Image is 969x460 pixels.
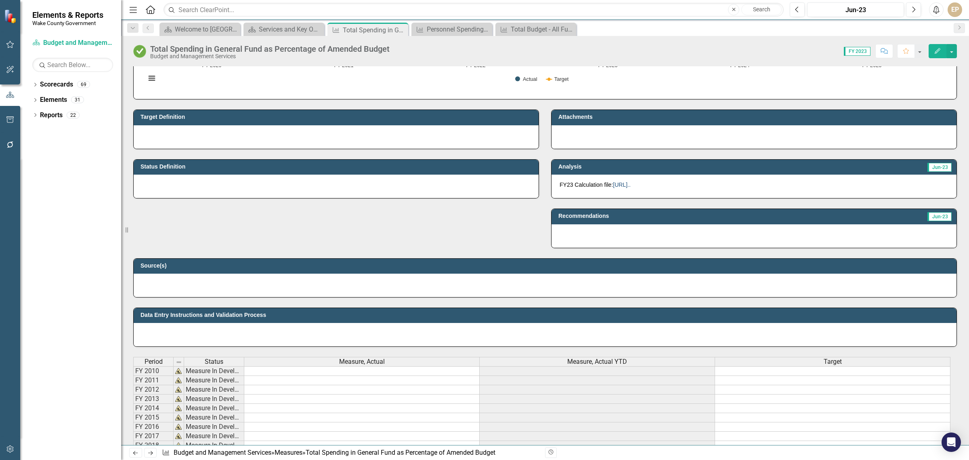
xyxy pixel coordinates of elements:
[306,449,495,456] div: Total Spending in General Fund as Percentage of Amended Budget
[133,376,174,385] td: FY 2011
[175,377,182,384] img: 5ueRvwX9uOkyGMKL2EAAAAASUVORK5CYII=
[184,422,244,432] td: Measure In Development
[511,24,574,34] div: Total Budget - All Funds
[175,368,182,374] img: 5ueRvwX9uOkyGMKL2EAAAAASUVORK5CYII=
[32,58,113,72] input: Search Below...
[150,53,390,59] div: Budget and Management Services
[133,422,174,432] td: FY 2016
[205,358,223,365] span: Status
[567,358,627,365] span: Measure, Actual YTD
[175,414,182,421] img: 5ueRvwX9uOkyGMKL2EAAAAASUVORK5CYII=
[133,404,174,413] td: FY 2014
[40,111,63,120] a: Reports
[184,413,244,422] td: Measure In Development
[427,24,490,34] div: Personnel Spending in General Fund as Percentage of Adopted Budget
[497,24,574,34] a: Total Budget - All Funds
[133,413,174,422] td: FY 2015
[558,213,822,219] h3: Recommendations
[184,395,244,404] td: Measure In Development
[613,181,631,188] a: [URL]..
[141,263,952,269] h3: Source(s)
[162,448,539,458] div: » »
[133,385,174,395] td: FY 2012
[184,404,244,413] td: Measure In Development
[413,24,490,34] a: Personnel Spending in General Fund as Percentage of Adopted Budget
[741,4,782,15] button: Search
[175,442,182,449] img: 5ueRvwX9uOkyGMKL2EAAAAASUVORK5CYII=
[844,47,870,56] span: FY 2023
[275,449,302,456] a: Measures
[77,81,90,88] div: 69
[32,10,103,20] span: Elements & Reports
[40,95,67,105] a: Elements
[133,395,174,404] td: FY 2013
[141,114,535,120] h3: Target Definition
[948,2,962,17] button: EP
[150,44,390,53] div: Total Spending in General Fund as Percentage of Amended Budget
[40,80,73,89] a: Scorecards
[184,376,244,385] td: Measure In Development
[174,449,271,456] a: Budget and Management Services
[343,25,406,35] div: Total Spending in General Fund as Percentage of Amended Budget
[175,433,182,439] img: 5ueRvwX9uOkyGMKL2EAAAAASUVORK5CYII=
[515,76,537,82] button: Show Actual
[175,405,182,411] img: 5ueRvwX9uOkyGMKL2EAAAAASUVORK5CYII=
[175,386,182,393] img: 5ueRvwX9uOkyGMKL2EAAAAASUVORK5CYII=
[67,112,80,118] div: 22
[141,312,952,318] h3: Data Entry Instructions and Validation Process
[175,24,238,34] div: Welcome to [GEOGRAPHIC_DATA]
[161,24,238,34] a: Welcome to [GEOGRAPHIC_DATA]
[810,5,901,15] div: Jun-23
[942,433,961,452] div: Open Intercom Messenger
[71,97,84,103] div: 31
[164,3,784,17] input: Search ClearPoint...
[546,76,569,82] button: Show Target
[146,72,157,84] button: View chart menu, Chart
[824,358,842,365] span: Target
[175,424,182,430] img: 5ueRvwX9uOkyGMKL2EAAAAASUVORK5CYII=
[133,441,174,450] td: FY 2018
[32,38,113,48] a: Budget and Management Services
[558,114,952,120] h3: Attachments
[133,366,174,376] td: FY 2010
[32,20,103,26] small: Wake County Government
[133,45,146,58] img: On Track
[927,212,952,221] span: Jun-23
[554,76,569,82] text: Target
[133,432,174,441] td: FY 2017
[807,2,904,17] button: Jun-23
[558,164,748,170] h3: Analysis
[145,358,163,365] span: Period
[753,6,770,13] span: Search
[175,396,182,402] img: 5ueRvwX9uOkyGMKL2EAAAAASUVORK5CYII=
[176,359,182,365] img: 8DAGhfEEPCf229AAAAAElFTkSuQmCC
[245,24,322,34] a: Services and Key Operating Measures
[141,164,535,170] h3: Status Definition
[927,163,952,172] span: Jun-23
[184,366,244,376] td: Measure In Development
[523,76,537,82] text: Actual
[259,24,322,34] div: Services and Key Operating Measures
[339,358,385,365] span: Measure, Actual
[560,181,948,189] p: FY23 Calculation file:
[4,9,18,23] img: ClearPoint Strategy
[184,432,244,441] td: Measure In Development
[184,385,244,395] td: Measure In Development
[184,441,244,450] td: Measure In Development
